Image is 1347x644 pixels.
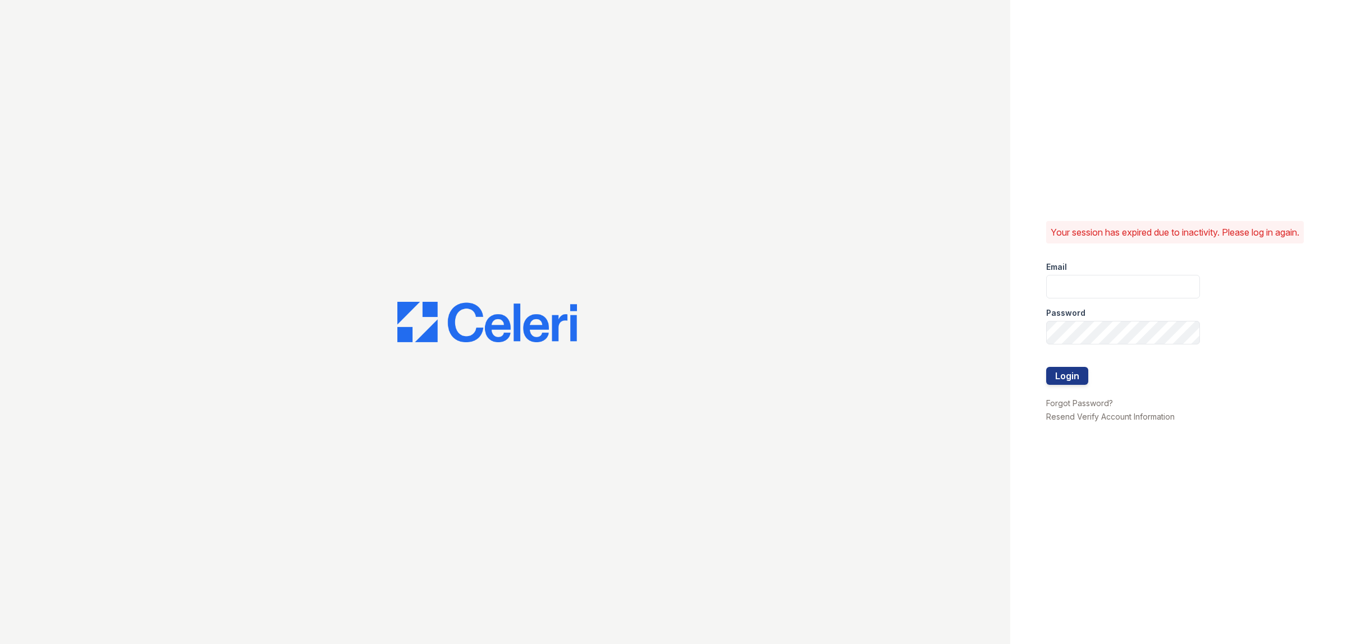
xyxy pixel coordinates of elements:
[1051,226,1299,239] p: Your session has expired due to inactivity. Please log in again.
[1046,398,1113,408] a: Forgot Password?
[1046,261,1067,273] label: Email
[397,302,577,342] img: CE_Logo_Blue-a8612792a0a2168367f1c8372b55b34899dd931a85d93a1a3d3e32e68fde9ad4.png
[1046,307,1085,319] label: Password
[1046,367,1088,385] button: Login
[1046,412,1175,421] a: Resend Verify Account Information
